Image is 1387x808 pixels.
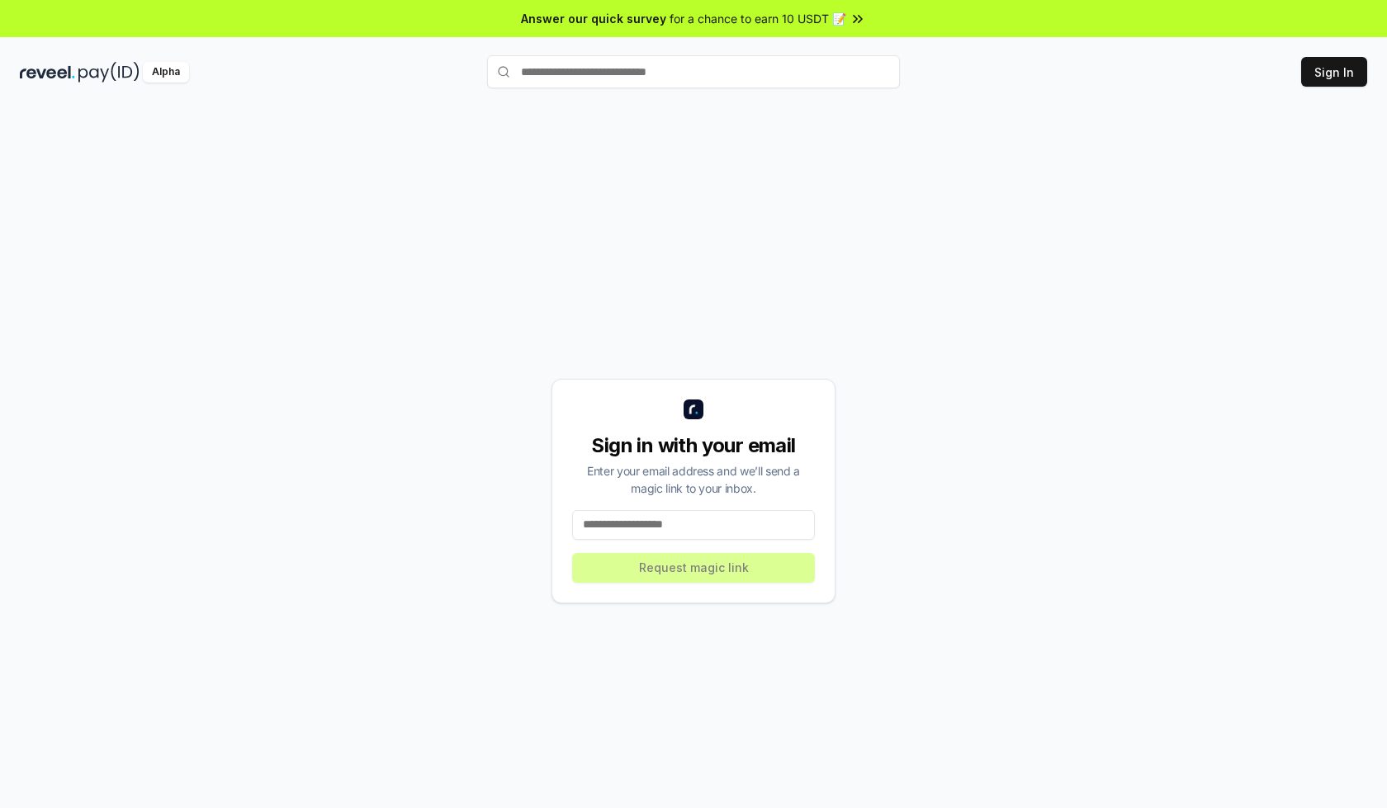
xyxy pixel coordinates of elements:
[1301,57,1367,87] button: Sign In
[20,62,75,83] img: reveel_dark
[143,62,189,83] div: Alpha
[572,462,815,497] div: Enter your email address and we’ll send a magic link to your inbox.
[572,432,815,459] div: Sign in with your email
[521,10,666,27] span: Answer our quick survey
[78,62,140,83] img: pay_id
[684,399,703,419] img: logo_small
[670,10,846,27] span: for a chance to earn 10 USDT 📝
